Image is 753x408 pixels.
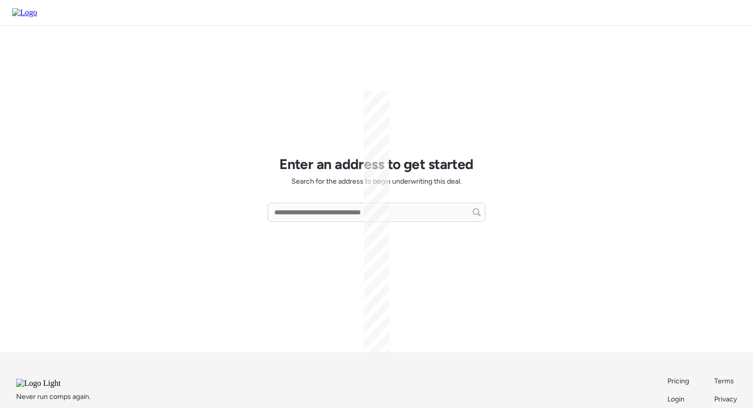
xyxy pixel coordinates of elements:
span: Terms [714,377,734,385]
a: Login [667,394,690,404]
img: Logo Light [16,379,88,388]
span: Search for the address to begin underwriting this deal. [291,177,462,187]
span: Privacy [714,395,737,403]
h1: Enter an address to get started [279,155,474,173]
img: Logo [12,8,37,17]
a: Privacy [714,394,737,404]
span: Pricing [667,377,689,385]
a: Terms [714,376,737,386]
span: Never run comps again. [16,392,91,402]
span: Login [667,395,685,403]
a: Pricing [667,376,690,386]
